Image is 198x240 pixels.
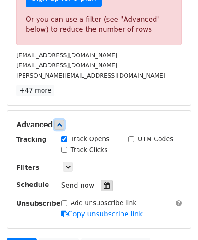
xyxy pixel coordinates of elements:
h5: Advanced [16,120,182,130]
label: UTM Codes [138,134,173,144]
label: Add unsubscribe link [71,198,137,208]
a: +47 more [16,85,54,96]
small: [EMAIL_ADDRESS][DOMAIN_NAME] [16,62,117,69]
div: Or you can use a filter (see "Advanced" below) to reduce the number of rows [26,15,172,35]
strong: Unsubscribe [16,200,61,207]
span: Send now [61,181,95,190]
strong: Filters [16,164,39,171]
strong: Tracking [16,136,47,143]
small: [PERSON_NAME][EMAIL_ADDRESS][DOMAIN_NAME] [16,72,165,79]
strong: Schedule [16,181,49,188]
a: Copy unsubscribe link [61,210,143,218]
small: [EMAIL_ADDRESS][DOMAIN_NAME] [16,52,117,59]
label: Track Clicks [71,145,108,155]
label: Track Opens [71,134,110,144]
